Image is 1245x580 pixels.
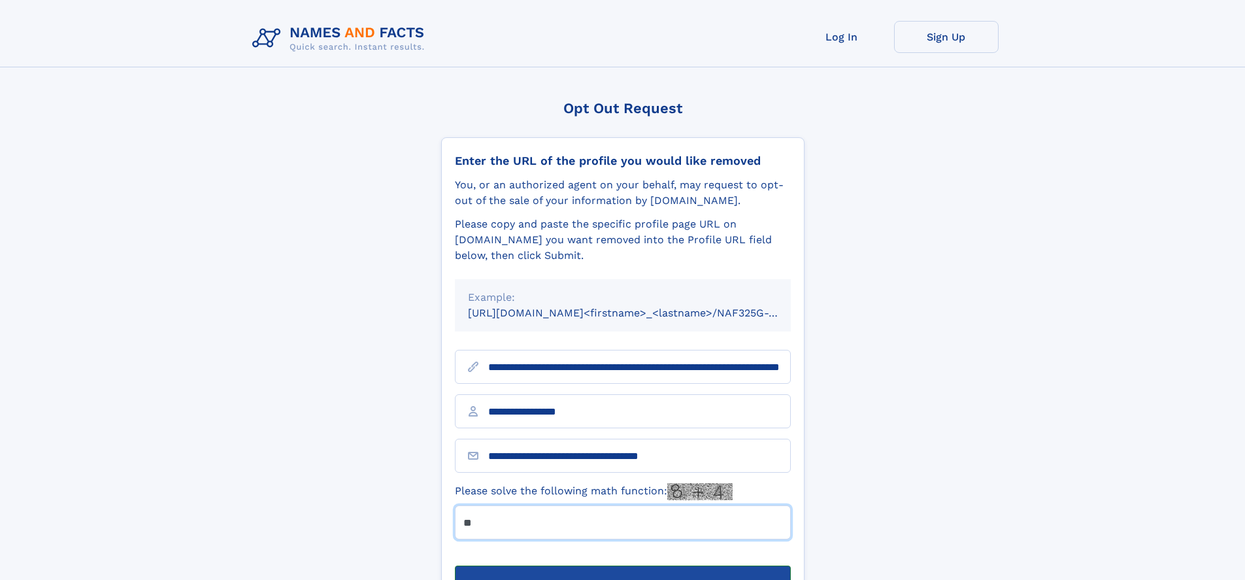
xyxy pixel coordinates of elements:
[441,100,805,116] div: Opt Out Request
[894,21,999,53] a: Sign Up
[468,307,816,319] small: [URL][DOMAIN_NAME]<firstname>_<lastname>/NAF325G-xxxxxxxx
[455,154,791,168] div: Enter the URL of the profile you would like removed
[455,483,733,500] label: Please solve the following math function:
[468,290,778,305] div: Example:
[455,216,791,264] div: Please copy and paste the specific profile page URL on [DOMAIN_NAME] you want removed into the Pr...
[247,21,435,56] img: Logo Names and Facts
[455,177,791,209] div: You, or an authorized agent on your behalf, may request to opt-out of the sale of your informatio...
[789,21,894,53] a: Log In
